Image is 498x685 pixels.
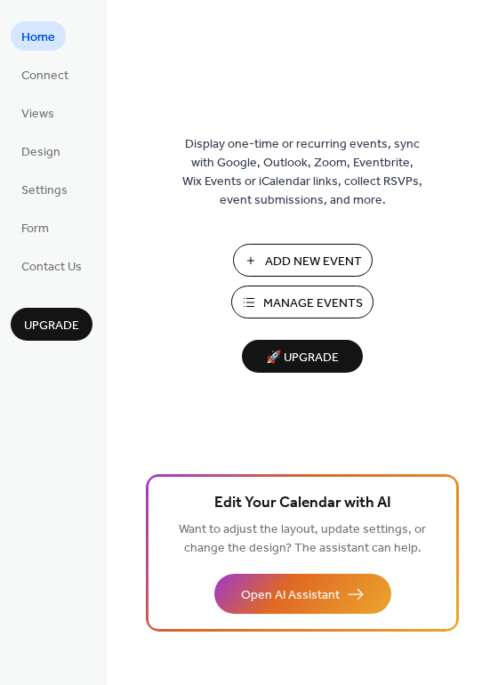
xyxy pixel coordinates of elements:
[11,251,92,280] a: Contact Us
[214,491,391,516] span: Edit Your Calendar with AI
[11,98,65,127] a: Views
[179,518,426,560] span: Want to adjust the layout, update settings, or change the design? The assistant can help.
[21,67,68,85] span: Connect
[21,143,60,162] span: Design
[24,317,79,335] span: Upgrade
[182,135,422,210] span: Display one-time or recurring events, sync with Google, Outlook, Zoom, Eventbrite, Wix Events or ...
[21,258,82,277] span: Contact Us
[265,253,362,271] span: Add New Event
[11,213,60,242] a: Form
[11,136,71,165] a: Design
[214,574,391,614] button: Open AI Assistant
[263,294,363,313] span: Manage Events
[21,28,55,47] span: Home
[233,244,373,277] button: Add New Event
[241,586,340,605] span: Open AI Assistant
[21,220,49,238] span: Form
[11,174,78,204] a: Settings
[11,308,92,341] button: Upgrade
[21,181,68,200] span: Settings
[253,346,352,370] span: 🚀 Upgrade
[21,105,54,124] span: Views
[242,340,363,373] button: 🚀 Upgrade
[231,286,373,318] button: Manage Events
[11,60,79,89] a: Connect
[11,21,66,51] a: Home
